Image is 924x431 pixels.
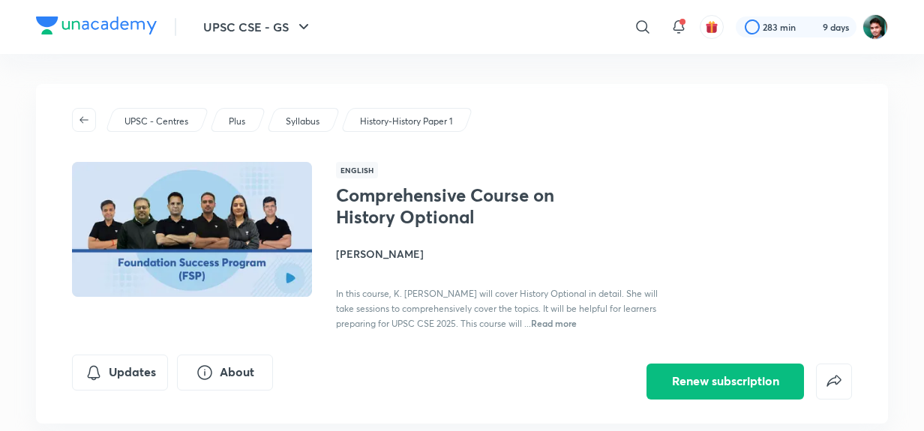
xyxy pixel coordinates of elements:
[283,115,322,128] a: Syllabus
[700,15,724,39] button: avatar
[360,115,452,128] p: History-History Paper 1
[805,19,820,34] img: streak
[862,14,888,40] img: Avinash Gupta
[336,162,378,178] span: English
[72,355,168,391] button: Updates
[336,246,672,262] h4: [PERSON_NAME]
[177,355,273,391] button: About
[705,20,718,34] img: avatar
[646,364,804,400] button: Renew subscription
[122,115,191,128] a: UPSC - Centres
[816,364,852,400] button: false
[124,115,188,128] p: UPSC - Centres
[36,16,157,38] a: Company Logo
[36,16,157,34] img: Company Logo
[226,115,248,128] a: Plus
[194,12,322,42] button: UPSC CSE - GS
[358,115,455,128] a: History-History Paper 1
[531,317,577,329] span: Read more
[336,184,581,228] h1: Comprehensive Course on History Optional
[286,115,319,128] p: Syllabus
[336,288,658,329] span: In this course, K. [PERSON_NAME] will cover History Optional in detail. She will take sessions to...
[70,160,314,298] img: Thumbnail
[229,115,245,128] p: Plus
